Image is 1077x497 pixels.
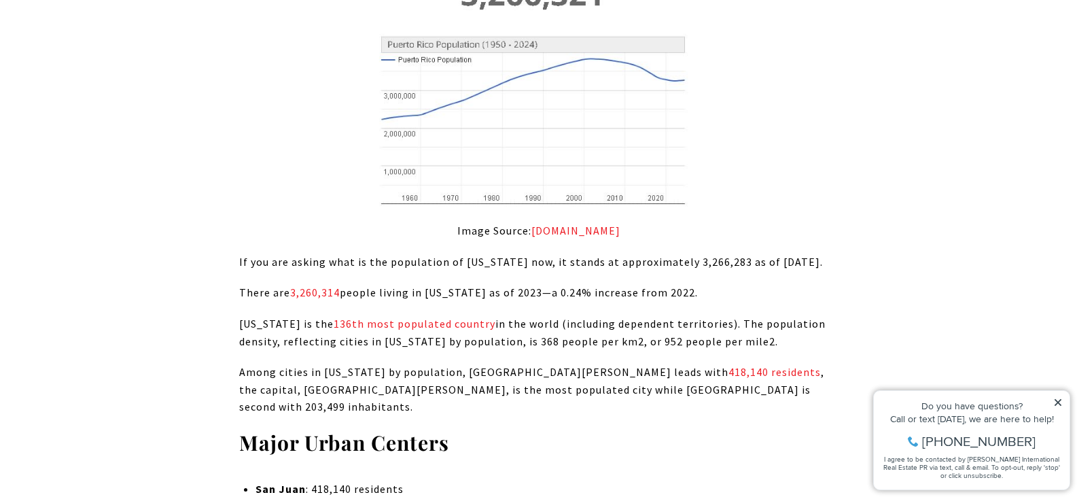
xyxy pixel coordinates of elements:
[239,317,826,348] span: [US_STATE] is the in the world (including dependent territories). The population density, reflect...
[239,254,838,271] p: If you are asking what is the population of [US_STATE] now, it stands at approximately 3,266,283 ...
[531,224,620,237] a: worldometers.info - open in a new tab
[334,317,495,330] a: 136th most populated country - open in a new tab
[14,44,196,53] div: Call or text [DATE], we are here to help!
[14,31,196,40] div: Do you have questions?
[17,84,194,109] span: I agree to be contacted by [PERSON_NAME] International Real Estate PR via text, call & email. To ...
[239,365,824,413] span: Among cities in [US_STATE] by population, [GEOGRAPHIC_DATA][PERSON_NAME] leads with , the capital...
[239,429,449,456] strong: Major Urban Centers
[239,286,698,299] span: There are people living in [US_STATE] as of 2023—a 0.24% increase from 2022.
[255,482,306,496] strong: San Juan
[728,365,821,379] a: 418,140 residents - open in a new tab
[56,64,169,78] span: [PHONE_NUMBER]
[457,224,620,237] span: Image Source:
[290,286,340,299] a: 3,260,314 - open in a new tab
